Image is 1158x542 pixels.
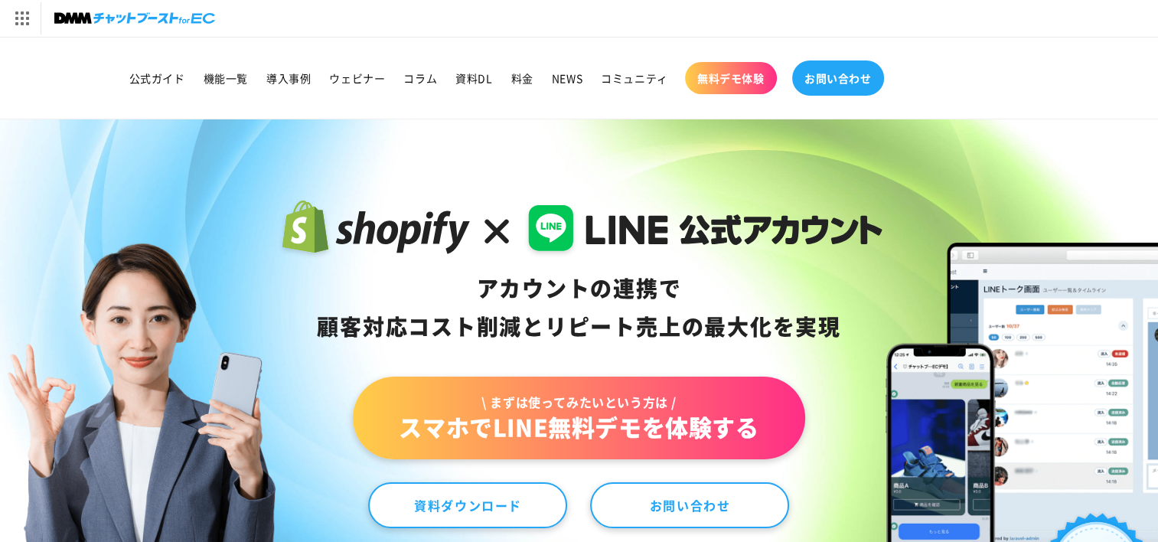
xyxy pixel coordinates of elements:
span: 無料デモ体験 [697,71,765,85]
span: コラム [403,71,437,85]
a: 導入事例 [257,62,320,94]
a: ウェビナー [320,62,394,94]
a: コミュニティ [592,62,677,94]
a: 資料DL [446,62,501,94]
span: コミュニティ [601,71,668,85]
span: 機能一覧 [204,71,248,85]
span: お問い合わせ [804,71,872,85]
a: 資料ダウンロード [368,482,567,528]
a: 料金 [502,62,543,94]
span: ウェビナー [329,71,385,85]
div: アカウントの連携で 顧客対応コスト削減と リピート売上の 最大化を実現 [276,269,882,346]
a: 無料デモ体験 [685,62,777,94]
a: コラム [394,62,446,94]
span: 公式ガイド [129,71,185,85]
a: お問い合わせ [792,60,884,96]
a: NEWS [543,62,592,94]
img: チャットブーストforEC [54,8,215,29]
img: サービス [2,2,41,34]
span: 資料DL [455,71,492,85]
a: お問い合わせ [590,482,789,528]
span: 導入事例 [266,71,311,85]
span: 料金 [511,71,533,85]
span: \ まずは使ってみたいという方は / [399,393,758,410]
a: \ まずは使ってみたいという方は /スマホでLINE無料デモを体験する [353,377,804,459]
a: 機能一覧 [194,62,257,94]
span: NEWS [552,71,582,85]
a: 公式ガイド [120,62,194,94]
